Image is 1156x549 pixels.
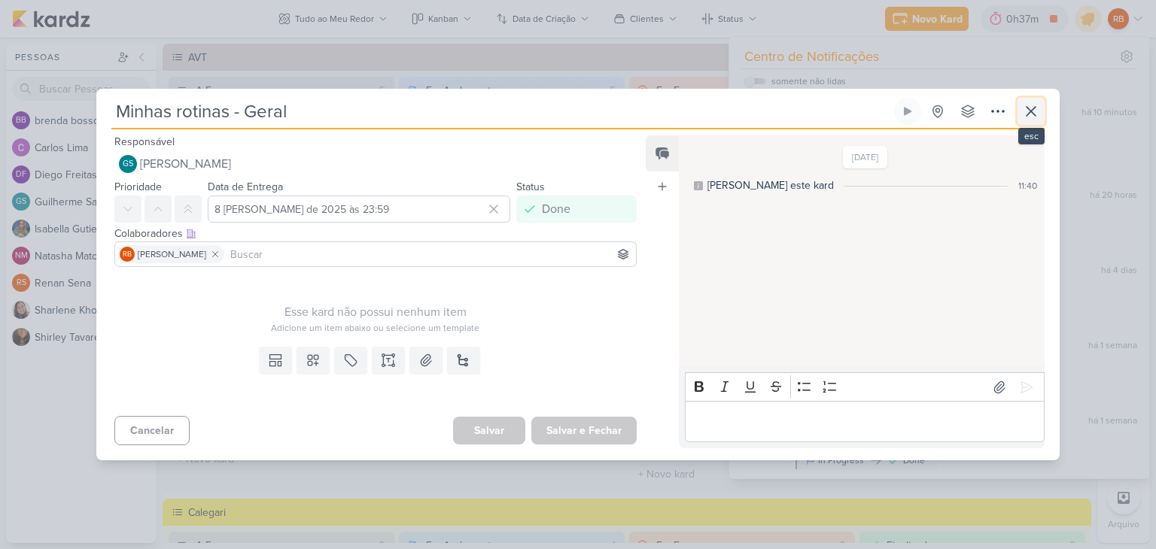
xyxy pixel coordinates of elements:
[542,200,570,218] div: Done
[114,180,162,193] label: Prioridade
[119,155,137,173] div: Guilherme Santos
[140,155,231,173] span: [PERSON_NAME]
[227,245,633,263] input: Buscar
[114,303,637,321] div: Esse kard não possui nenhum item
[120,247,135,262] div: Rogerio Bispo
[138,247,206,261] span: [PERSON_NAME]
[123,251,132,259] p: RB
[208,196,510,223] input: Select a date
[685,372,1045,402] div: Editor toolbar
[114,321,637,335] div: Adicione um item abaixo ou selecione um template
[114,150,637,177] button: GS [PERSON_NAME]
[114,416,190,445] button: Cancelar
[208,180,283,193] label: Data de Entrega
[123,160,133,168] p: GS
[516,180,545,193] label: Status
[685,401,1045,442] div: Editor editing area: main
[1018,128,1045,144] div: esc
[111,98,891,125] input: Kard Sem Título
[114,226,637,241] div: Colaboradores
[707,177,834,193] div: [PERSON_NAME] este kard
[516,196,637,223] button: Done
[1018,179,1037,193] div: 11:40
[114,135,175,148] label: Responsável
[902,105,914,117] div: Ligar relógio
